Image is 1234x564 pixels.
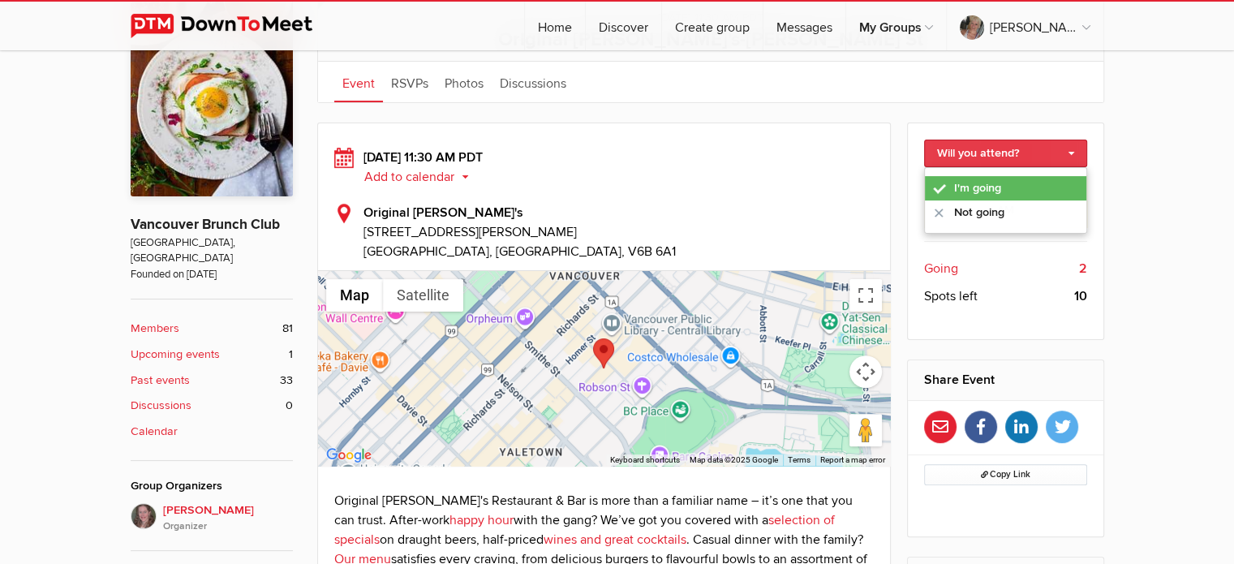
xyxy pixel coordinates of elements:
[690,455,778,464] span: Map data ©2025 Google
[383,62,436,102] a: RSVPs
[131,372,190,390] b: Past events
[1079,259,1087,278] b: 2
[282,320,293,338] span: 81
[363,170,481,184] button: Add to calendar
[610,454,680,466] button: Keyboard shortcuts
[924,259,958,278] span: Going
[131,477,293,495] div: Group Organizers
[131,372,293,390] a: Past events 33
[131,346,220,364] b: Upcoming events
[289,346,293,364] span: 1
[131,216,280,233] a: Vancouver Brunch Club
[131,320,293,338] a: Members 81
[544,532,686,548] a: wines and great cocktails
[925,200,1086,225] a: Not going
[449,512,514,528] a: happy hour
[662,2,763,50] a: Create group
[131,397,293,415] a: Discussions 0
[947,2,1103,50] a: [PERSON_NAME]
[924,140,1087,167] a: Will you attend?
[586,2,661,50] a: Discover
[363,243,676,260] span: [GEOGRAPHIC_DATA], [GEOGRAPHIC_DATA], V6B 6A1
[286,397,293,415] span: 0
[131,320,179,338] b: Members
[924,360,1087,399] h2: Share Event
[849,355,882,388] button: Map camera controls
[131,267,293,282] span: Founded on [DATE]
[788,455,810,464] a: Terms (opens in new tab)
[334,62,383,102] a: Event
[849,414,882,446] button: Drag Pegman onto the map to open Street View
[131,14,338,38] img: DownToMeet
[363,222,875,242] span: [STREET_ADDRESS][PERSON_NAME]
[525,2,585,50] a: Home
[924,464,1087,485] button: Copy Link
[131,397,191,415] b: Discussions
[326,279,383,312] button: Show street map
[925,176,1086,200] a: I'm going
[492,62,574,102] a: Discussions
[849,279,882,312] button: Toggle fullscreen view
[280,372,293,390] span: 33
[820,455,885,464] a: Report a map error
[924,286,978,306] span: Spots left
[163,502,293,534] span: [PERSON_NAME]
[363,205,523,221] b: Original [PERSON_NAME]'s
[383,279,463,312] button: Show satellite imagery
[1074,286,1087,306] b: 10
[334,512,835,548] a: selection of specials
[131,235,293,267] span: [GEOGRAPHIC_DATA], [GEOGRAPHIC_DATA]
[334,148,875,187] div: [DATE] 11:30 AM PDT
[322,445,376,466] a: Open this area in Google Maps (opens a new window)
[131,346,293,364] a: Upcoming events 1
[763,2,845,50] a: Messages
[131,503,157,529] img: vicki sawyer
[981,469,1030,480] span: Copy Link
[163,519,293,534] i: Organizer
[131,423,178,441] b: Calendar
[846,2,946,50] a: My Groups
[131,503,293,534] a: [PERSON_NAME]Organizer
[131,423,293,441] a: Calendar
[436,62,492,102] a: Photos
[322,445,376,466] img: Google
